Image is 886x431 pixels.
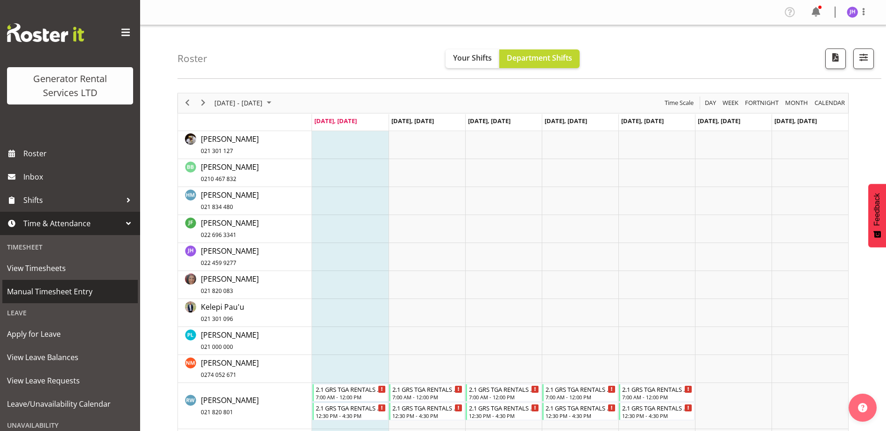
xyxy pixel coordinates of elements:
[177,53,207,64] h4: Roster
[23,170,135,184] span: Inbox
[858,403,867,412] img: help-xxl-2.png
[7,23,84,42] img: Rosterit website logo
[2,237,138,257] div: Timesheet
[23,216,121,230] span: Time & Attendance
[23,193,121,207] span: Shifts
[7,327,133,341] span: Apply for Leave
[2,280,138,303] a: Manual Timesheet Entry
[7,374,133,388] span: View Leave Requests
[7,397,133,411] span: Leave/Unavailability Calendar
[873,193,881,226] span: Feedback
[2,322,138,346] a: Apply for Leave
[847,7,858,18] img: james-hilhorst5206.jpg
[16,72,124,100] div: Generator Rental Services LTD
[2,346,138,369] a: View Leave Balances
[7,261,133,275] span: View Timesheets
[7,350,133,364] span: View Leave Balances
[2,303,138,322] div: Leave
[825,49,846,69] button: Download a PDF of the roster according to the set date range.
[453,53,492,63] span: Your Shifts
[499,49,580,68] button: Department Shifts
[7,285,133,299] span: Manual Timesheet Entry
[2,369,138,392] a: View Leave Requests
[446,49,499,68] button: Your Shifts
[507,53,572,63] span: Department Shifts
[23,146,135,160] span: Roster
[853,49,874,69] button: Filter Shifts
[2,257,138,280] a: View Timesheets
[2,392,138,416] a: Leave/Unavailability Calendar
[868,184,886,247] button: Feedback - Show survey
